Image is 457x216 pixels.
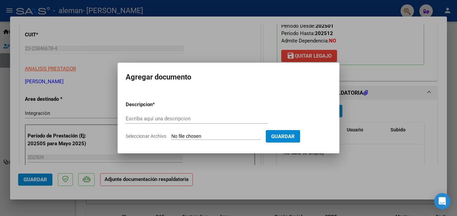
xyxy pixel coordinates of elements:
[271,133,295,140] span: Guardar
[266,130,300,143] button: Guardar
[434,193,450,209] div: Open Intercom Messenger
[126,71,331,84] h2: Agregar documento
[126,133,166,139] span: Seleccionar Archivo
[126,101,188,109] p: Descripcion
